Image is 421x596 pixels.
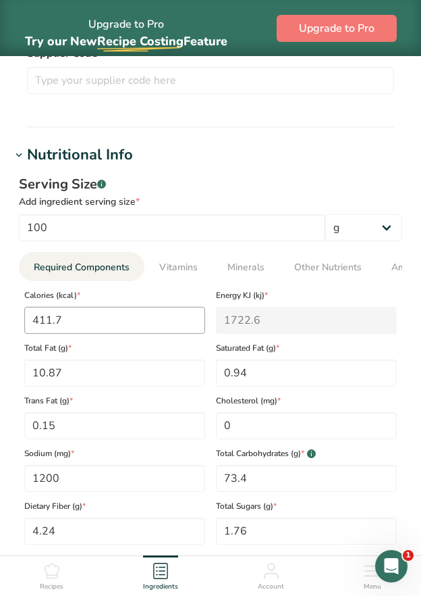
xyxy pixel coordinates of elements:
div: Serving Size [19,174,402,195]
span: Account [258,582,284,592]
input: Type your serving size here [19,214,325,241]
a: Recipes [40,556,63,593]
span: Required Components [34,260,130,274]
span: Upgrade to Pro [299,20,374,36]
span: Added Sugars (g) [24,553,205,565]
span: Dietary Fiber (g) [24,500,205,512]
span: Ingredients [143,582,178,592]
span: Sodium (mg) [24,447,205,460]
span: Total Sugars (g) [216,500,397,512]
span: Recipes [40,582,63,592]
span: Protein (g) [216,553,397,565]
div: Nutritional Info [27,144,133,166]
span: Minerals [227,260,264,274]
div: Upgrade to Pro [25,5,227,51]
span: Total Carbohydrates (g) [216,447,397,460]
button: Upgrade to Pro [277,15,397,42]
span: Other Nutrients [294,260,362,274]
span: Energy KJ (kj) [216,289,397,301]
span: Calories (kcal) [24,289,205,301]
a: Ingredients [143,556,178,593]
span: Vitamins [159,260,198,274]
span: Cholesterol (mg) [216,395,397,407]
input: Type your supplier code here [27,67,394,94]
span: Recipe Costing [97,33,184,49]
span: Menu [364,582,381,592]
span: Trans Fat (g) [24,395,205,407]
div: Add ingredient serving size [19,195,402,209]
span: 1 [403,550,414,561]
iframe: Intercom live chat [375,550,408,582]
a: Account [258,556,284,593]
span: Total Fat (g) [24,342,205,354]
span: Try our New Feature [25,33,227,49]
span: Saturated Fat (g) [216,342,397,354]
